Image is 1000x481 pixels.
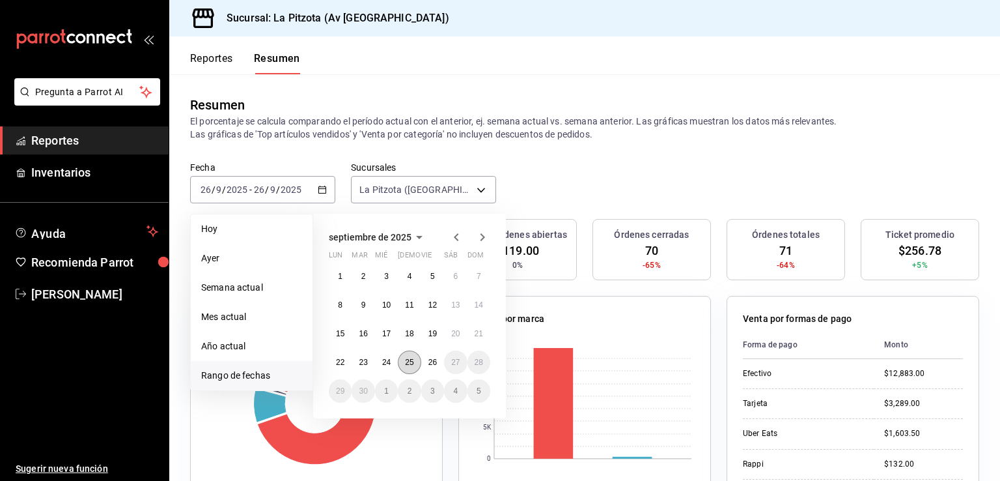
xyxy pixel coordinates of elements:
button: 3 de septiembre de 2025 [375,265,398,288]
span: Semana actual [201,281,302,295]
button: 11 de septiembre de 2025 [398,293,421,317]
div: $1,603.50 [884,428,963,439]
button: 10 de septiembre de 2025 [375,293,398,317]
button: 7 de septiembre de 2025 [467,265,490,288]
button: 17 de septiembre de 2025 [375,322,398,345]
abbr: sábado [444,251,458,265]
input: -- [215,184,222,195]
text: 5K [483,424,492,431]
abbr: 14 de septiembre de 2025 [475,300,483,310]
div: Uber Eats [743,428,863,439]
span: -65% [643,259,661,271]
button: 15 de septiembre de 2025 [329,322,352,345]
h3: Órdenes totales [752,228,820,242]
input: -- [253,184,265,195]
abbr: domingo [467,251,484,265]
input: -- [270,184,276,195]
button: 30 de septiembre de 2025 [352,379,374,403]
button: 16 de septiembre de 2025 [352,322,374,345]
abbr: 5 de septiembre de 2025 [430,272,435,281]
abbr: 18 de septiembre de 2025 [405,329,413,338]
abbr: jueves [398,251,475,265]
abbr: 10 de septiembre de 2025 [382,300,391,310]
label: Fecha [190,163,335,172]
span: Rango de fechas [201,369,302,383]
abbr: 12 de septiembre de 2025 [428,300,437,310]
abbr: 4 de octubre de 2025 [453,386,458,396]
h3: Órdenes cerradas [614,228,689,242]
span: $256.78 [898,242,941,259]
button: open_drawer_menu [143,34,154,44]
button: Reportes [190,52,233,74]
button: 4 de septiembre de 2025 [398,265,421,288]
abbr: 23 de septiembre de 2025 [359,358,367,367]
abbr: 13 de septiembre de 2025 [451,300,460,310]
div: $3,289.00 [884,398,963,409]
abbr: 30 de septiembre de 2025 [359,386,367,396]
abbr: 11 de septiembre de 2025 [405,300,413,310]
abbr: 25 de septiembre de 2025 [405,358,413,367]
button: 1 de septiembre de 2025 [329,265,352,288]
abbr: 20 de septiembre de 2025 [451,329,460,338]
abbr: miércoles [375,251,387,265]
div: Tarjeta [743,398,863,409]
span: Inventarios [31,164,158,181]
div: navigation tabs [190,52,300,74]
abbr: 2 de octubre de 2025 [408,386,412,396]
abbr: 21 de septiembre de 2025 [475,329,483,338]
button: 5 de octubre de 2025 [467,379,490,403]
abbr: martes [352,251,367,265]
span: [PERSON_NAME] [31,285,158,303]
abbr: 3 de octubre de 2025 [430,386,435,396]
abbr: 3 de septiembre de 2025 [384,272,389,281]
th: Forma de pago [743,331,874,359]
span: 71 [779,242,792,259]
span: Hoy [201,222,302,236]
label: Sucursales [351,163,496,172]
abbr: 2 de septiembre de 2025 [361,272,366,281]
button: 25 de septiembre de 2025 [398,351,421,374]
abbr: 4 de septiembre de 2025 [408,272,412,281]
button: 2 de octubre de 2025 [398,379,421,403]
div: Efectivo [743,368,863,379]
button: 5 de septiembre de 2025 [421,265,444,288]
h3: Sucursal: La Pitzota (Av [GEOGRAPHIC_DATA]) [216,10,449,26]
button: 3 de octubre de 2025 [421,379,444,403]
span: Pregunta a Parrot AI [35,85,140,99]
span: Reportes [31,132,158,149]
span: 70 [645,242,658,259]
button: 28 de septiembre de 2025 [467,351,490,374]
span: Ayuda [31,224,141,239]
button: 6 de septiembre de 2025 [444,265,467,288]
abbr: 6 de septiembre de 2025 [453,272,458,281]
abbr: lunes [329,251,342,265]
span: - [249,184,252,195]
a: Pregunta a Parrot AI [9,95,160,108]
span: La Pitzota ([GEOGRAPHIC_DATA]) [359,183,472,196]
span: -64% [777,259,795,271]
button: 18 de septiembre de 2025 [398,322,421,345]
input: -- [200,184,212,195]
abbr: 1 de septiembre de 2025 [338,272,342,281]
abbr: 7 de septiembre de 2025 [477,272,481,281]
button: Pregunta a Parrot AI [14,78,160,106]
abbr: 5 de octubre de 2025 [477,386,481,396]
input: ---- [280,184,302,195]
abbr: 15 de septiembre de 2025 [336,329,344,338]
input: ---- [226,184,248,195]
abbr: 24 de septiembre de 2025 [382,358,391,367]
abbr: 27 de septiembre de 2025 [451,358,460,367]
abbr: 26 de septiembre de 2025 [428,358,437,367]
span: / [265,184,269,195]
div: $132.00 [884,459,963,470]
abbr: 19 de septiembre de 2025 [428,329,437,338]
div: $12,883.00 [884,368,963,379]
button: 22 de septiembre de 2025 [329,351,352,374]
button: 1 de octubre de 2025 [375,379,398,403]
abbr: 22 de septiembre de 2025 [336,358,344,367]
button: 13 de septiembre de 2025 [444,293,467,317]
abbr: 1 de octubre de 2025 [384,386,389,396]
abbr: 29 de septiembre de 2025 [336,386,344,396]
abbr: viernes [421,251,432,265]
span: Mes actual [201,310,302,324]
